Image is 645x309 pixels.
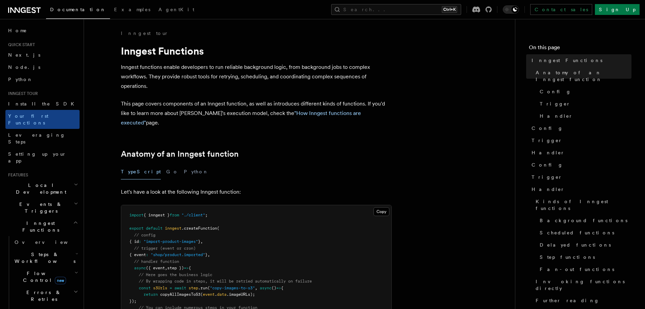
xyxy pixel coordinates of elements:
[532,174,562,180] span: Trigger
[121,99,392,128] p: This page covers components of an Inngest function, as well as introduces different kinds of func...
[144,292,158,297] span: return
[5,198,80,217] button: Events & Triggers
[12,248,80,267] button: Steps & Workflows
[129,252,146,257] span: { event
[540,88,571,95] span: Config
[537,239,631,251] a: Delayed functions
[442,6,457,13] kbd: Ctrl+K
[134,259,179,264] span: // handler function
[160,292,200,297] span: copyAllImagesToS3
[139,279,312,284] span: // By wrapping code in steps, it will be retried automatically on failure
[503,5,519,14] button: Toggle dark mode
[5,110,80,129] a: Your first Functions
[158,7,194,12] span: AgentKit
[134,233,155,237] span: // config
[208,286,210,290] span: (
[8,132,65,144] span: Leveraging Steps
[536,198,631,212] span: Kinds of Inngest functions
[532,149,565,156] span: Handler
[144,239,198,244] span: "import-product-images"
[532,125,563,132] span: Config
[200,239,203,244] span: ,
[8,64,40,70] span: Node.js
[153,286,167,290] span: s3Urls
[276,286,281,290] span: =>
[151,252,205,257] span: "shop/product.imported"
[5,220,73,233] span: Inngest Functions
[167,266,184,270] span: step })
[540,113,573,119] span: Handler
[12,289,73,303] span: Errors & Retries
[532,57,602,64] span: Inngest Functions
[272,286,276,290] span: ()
[530,4,592,15] a: Contact sales
[532,137,562,144] span: Trigger
[536,69,631,83] span: Anatomy of an Inngest function
[198,286,208,290] span: .run
[227,292,255,297] span: .imageURLs);
[134,266,146,270] span: async
[537,263,631,275] a: Fan-out functions
[529,147,631,159] a: Handler
[181,213,205,217] span: "./client"
[198,239,200,244] span: }
[260,286,272,290] span: async
[533,195,631,214] a: Kinds of Inngest functions
[50,7,106,12] span: Documentation
[189,286,198,290] span: step
[529,159,631,171] a: Config
[532,186,565,193] span: Handler
[146,226,163,231] span: default
[595,4,640,15] a: Sign Up
[532,161,563,168] span: Config
[139,286,151,290] span: const
[121,30,168,37] a: Inngest tour
[210,286,255,290] span: "copy-images-to-s3"
[184,164,209,179] button: Python
[537,214,631,227] a: Background functions
[8,101,78,107] span: Install the SDK
[55,277,66,284] span: new
[537,110,631,122] a: Handler
[12,251,76,265] span: Steps & Workflows
[5,217,80,236] button: Inngest Functions
[536,297,599,304] span: Further reading
[110,2,154,18] a: Examples
[174,286,186,290] span: await
[121,164,161,179] button: TypeScript
[537,85,631,98] a: Config
[217,226,219,231] span: (
[170,286,172,290] span: =
[529,171,631,183] a: Trigger
[5,182,74,195] span: Local Development
[166,164,178,179] button: Go
[8,77,33,82] span: Python
[121,149,239,159] a: Anatomy of an Inngest function
[165,226,181,231] span: inngest
[540,100,571,107] span: Trigger
[165,266,167,270] span: ,
[537,98,631,110] a: Trigger
[8,113,48,125] span: Your first Functions
[5,172,28,178] span: Features
[529,183,631,195] a: Handler
[215,292,217,297] span: .
[540,229,614,236] span: Scheduled functions
[537,251,631,263] a: Step functions
[134,246,196,251] span: // trigger (event or cron)
[281,286,283,290] span: {
[5,201,74,214] span: Events & Triggers
[46,2,110,19] a: Documentation
[129,239,139,244] span: { id
[529,54,631,66] a: Inngest Functions
[8,52,40,58] span: Next.js
[129,299,136,304] span: });
[540,242,611,248] span: Delayed functions
[540,217,627,224] span: Background functions
[144,213,170,217] span: { inngest }
[139,272,212,277] span: // Here goes the business logic
[154,2,198,18] a: AgentKit
[139,239,141,244] span: :
[217,292,227,297] span: data
[121,187,392,197] p: Let's have a look at the following Inngest function:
